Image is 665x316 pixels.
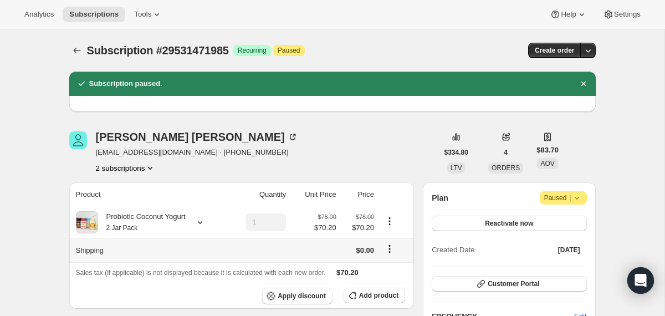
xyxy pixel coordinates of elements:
[551,242,587,258] button: [DATE]
[96,131,298,142] div: [PERSON_NAME] [PERSON_NAME]
[343,222,374,233] span: $70.20
[576,76,591,91] button: Dismiss notification
[381,215,398,227] button: Product actions
[561,10,576,19] span: Help
[451,164,462,172] span: LTV
[432,244,474,256] span: Created Date
[497,145,514,160] button: 4
[444,148,468,157] span: $334.80
[336,268,359,277] span: $70.20
[356,213,374,220] small: $78.00
[278,46,300,55] span: Paused
[432,192,448,203] h2: Plan
[127,7,169,22] button: Tools
[314,222,336,233] span: $70.20
[627,267,654,294] div: Open Intercom Messenger
[69,238,228,262] th: Shipping
[106,224,138,232] small: 2 Jar Pack
[318,213,336,220] small: $78.00
[227,182,289,207] th: Quantity
[543,7,594,22] button: Help
[69,182,228,207] th: Product
[18,7,60,22] button: Analytics
[504,148,508,157] span: 4
[24,10,54,19] span: Analytics
[134,10,151,19] span: Tools
[356,246,375,254] span: $0.00
[438,145,475,160] button: $334.80
[544,192,582,203] span: Paused
[344,288,405,303] button: Add product
[492,164,520,172] span: ORDERS
[69,131,87,149] span: Rhonda Garrison
[535,46,574,55] span: Create order
[69,10,119,19] span: Subscriptions
[596,7,647,22] button: Settings
[96,162,156,174] button: Product actions
[432,216,586,231] button: Reactivate now
[63,7,125,22] button: Subscriptions
[238,46,267,55] span: Recurring
[98,211,186,233] div: Probiotic Coconut Yogurt
[76,211,98,233] img: product img
[289,182,339,207] th: Unit Price
[340,182,377,207] th: Price
[87,44,229,57] span: Subscription #29531471985
[569,193,571,202] span: |
[540,160,554,167] span: AOV
[558,246,580,254] span: [DATE]
[89,78,162,89] h2: Subscription paused.
[536,145,559,156] span: $83.70
[381,243,398,255] button: Shipping actions
[485,219,533,228] span: Reactivate now
[262,288,332,304] button: Apply discount
[69,43,85,58] button: Subscriptions
[432,276,586,292] button: Customer Portal
[96,147,298,158] span: [EMAIL_ADDRESS][DOMAIN_NAME] · [PHONE_NUMBER]
[614,10,641,19] span: Settings
[359,291,398,300] span: Add product
[278,292,326,300] span: Apply discount
[488,279,539,288] span: Customer Portal
[76,269,326,277] span: Sales tax (if applicable) is not displayed because it is calculated with each new order.
[528,43,581,58] button: Create order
